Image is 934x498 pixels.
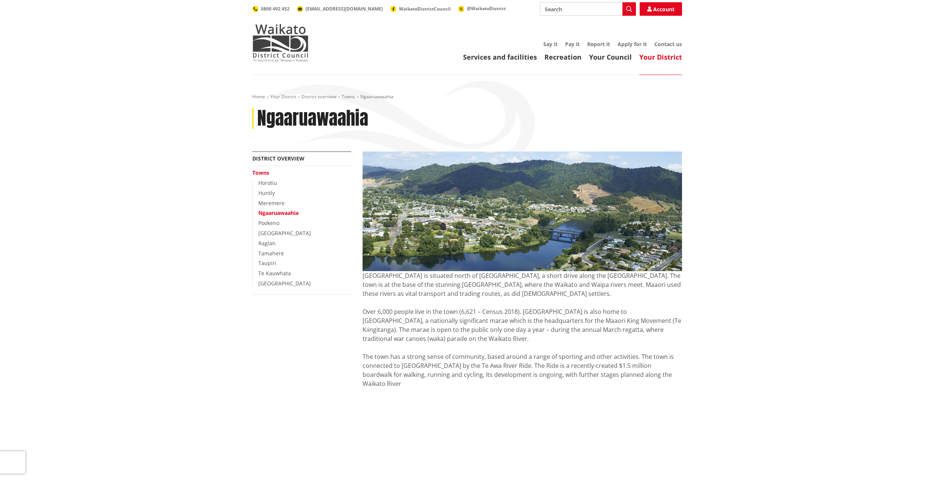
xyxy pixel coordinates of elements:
[258,280,311,287] a: [GEOGRAPHIC_DATA]
[261,6,289,12] span: 0800 492 452
[258,259,276,267] a: Taupiri
[467,5,506,12] span: @WaikatoDistrict
[543,40,558,48] a: Say it
[258,199,285,207] a: Meremere
[540,2,636,16] input: Search input
[258,179,277,186] a: Horotiu
[618,40,647,48] a: Apply for it
[252,155,304,162] a: District overview
[252,93,265,100] a: Home
[258,229,311,237] a: [GEOGRAPHIC_DATA]
[301,93,336,100] a: District overview
[258,270,291,277] a: Te Kauwhata
[297,6,383,12] a: [EMAIL_ADDRESS][DOMAIN_NAME]
[463,52,537,61] a: Services and facilities
[257,108,368,129] h1: Ngaaruawaahia
[589,52,632,61] a: Your Council
[258,240,276,247] a: Raglan
[363,271,682,388] p: [GEOGRAPHIC_DATA] is situated north of [GEOGRAPHIC_DATA], a short drive along the [GEOGRAPHIC_DAT...
[258,250,284,257] a: Tamahere
[342,93,355,100] a: Towns
[252,24,309,61] img: Waikato District Council - Te Kaunihera aa Takiwaa o Waikato
[390,6,451,12] a: WaikatoDistrictCouncil
[363,151,682,271] img: Ngaruawahia town
[252,6,289,12] a: 0800 492 452
[360,93,394,100] span: Ngaaruawaahia
[654,40,682,48] a: Contact us
[270,93,296,100] a: Your District
[306,6,383,12] span: [EMAIL_ADDRESS][DOMAIN_NAME]
[258,189,275,196] a: Huntly
[544,52,582,61] a: Recreation
[252,169,269,176] a: Towns
[639,52,682,61] a: Your District
[252,94,682,100] nav: breadcrumb
[258,209,298,216] a: Ngaaruawaahia
[640,2,682,16] a: Account
[587,40,610,48] a: Report it
[565,40,580,48] a: Pay it
[399,6,451,12] span: WaikatoDistrictCouncil
[258,219,279,226] a: Pookeno
[458,5,506,12] a: @WaikatoDistrict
